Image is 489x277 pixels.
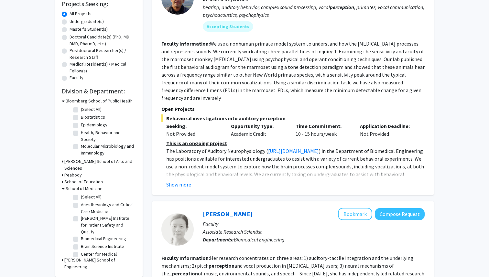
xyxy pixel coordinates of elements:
[226,122,291,138] div: Academic Credit
[203,21,253,32] mat-chip: Accepting Students
[64,158,136,172] h3: [PERSON_NAME] School of Arts and Sciences
[209,262,234,269] b: perception
[81,194,102,200] label: (Select All)
[203,228,425,236] p: Associate Research Scientist
[203,3,425,19] div: hearing, auditory behavior, complex sound processing, vocal , primates, vocal communication, psyc...
[338,208,372,220] button: Add Juan Huang to Bookmarks
[161,255,210,261] b: Faculty Information:
[166,130,221,138] div: Not Provided
[203,220,425,228] p: Faculty
[161,105,425,113] p: Open Projects
[70,47,136,61] label: Postdoctoral Researcher(s) / Research Staff
[161,40,425,101] fg-read-more: We use a nonhuman primate model system to understand how the [MEDICAL_DATA] processes and represe...
[166,148,268,154] span: The Laboratory of Auditory Neurophysiology (
[360,122,415,130] p: Application Deadline:
[70,26,108,33] label: Master's Student(s)
[81,215,135,235] label: [PERSON_NAME] Institute for Patient Safety and Quality
[81,122,107,128] label: Epidemiology
[81,201,135,215] label: Anesthesiology and Critical Care Medicine
[296,122,351,130] p: Time Commitment:
[64,178,103,185] h3: School of Education
[203,236,234,243] b: Departments:
[166,140,227,146] u: This is an ongoing project
[64,172,82,178] h3: Peabody
[161,114,425,122] span: Behavioral investigations into auditory perception
[81,106,102,113] label: (Select All)
[70,18,104,25] label: Undergraduate(s)
[172,270,198,277] b: perception
[64,257,136,270] h3: [PERSON_NAME] School of Engineering
[70,34,136,47] label: Doctoral Candidate(s) (PhD, MD, DMD, PharmD, etc.)
[161,40,210,47] b: Faculty Information:
[231,122,286,130] p: Opportunity Type:
[70,61,136,74] label: Medical Resident(s) / Medical Fellow(s)
[268,148,319,154] a: [URL][DOMAIN_NAME]
[66,98,133,104] h3: Bloomberg School of Public Health
[330,4,354,10] b: perception
[70,10,92,17] label: All Projects
[70,74,83,81] label: Faculty
[234,236,285,243] span: Biomedical Engineering
[203,210,253,218] a: [PERSON_NAME]
[81,235,126,242] label: Biomedical Engineering
[375,208,425,220] button: Compose Request to Juan Huang
[81,129,135,143] label: Health, Behavior and Society
[62,87,136,95] h2: Division & Department:
[81,243,124,250] label: Brain Science Institute
[5,248,27,272] iframe: Chat
[81,114,105,121] label: Biostatistics
[355,122,420,138] div: Not Provided
[66,185,103,192] h3: School of Medicine
[166,122,221,130] p: Seeking:
[81,143,135,156] label: Molecular Microbiology and Immunology
[291,122,355,138] div: 10 - 15 hours/week
[81,251,135,271] label: Center for Medical Humanities and Social Medicine
[166,181,191,188] button: Show more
